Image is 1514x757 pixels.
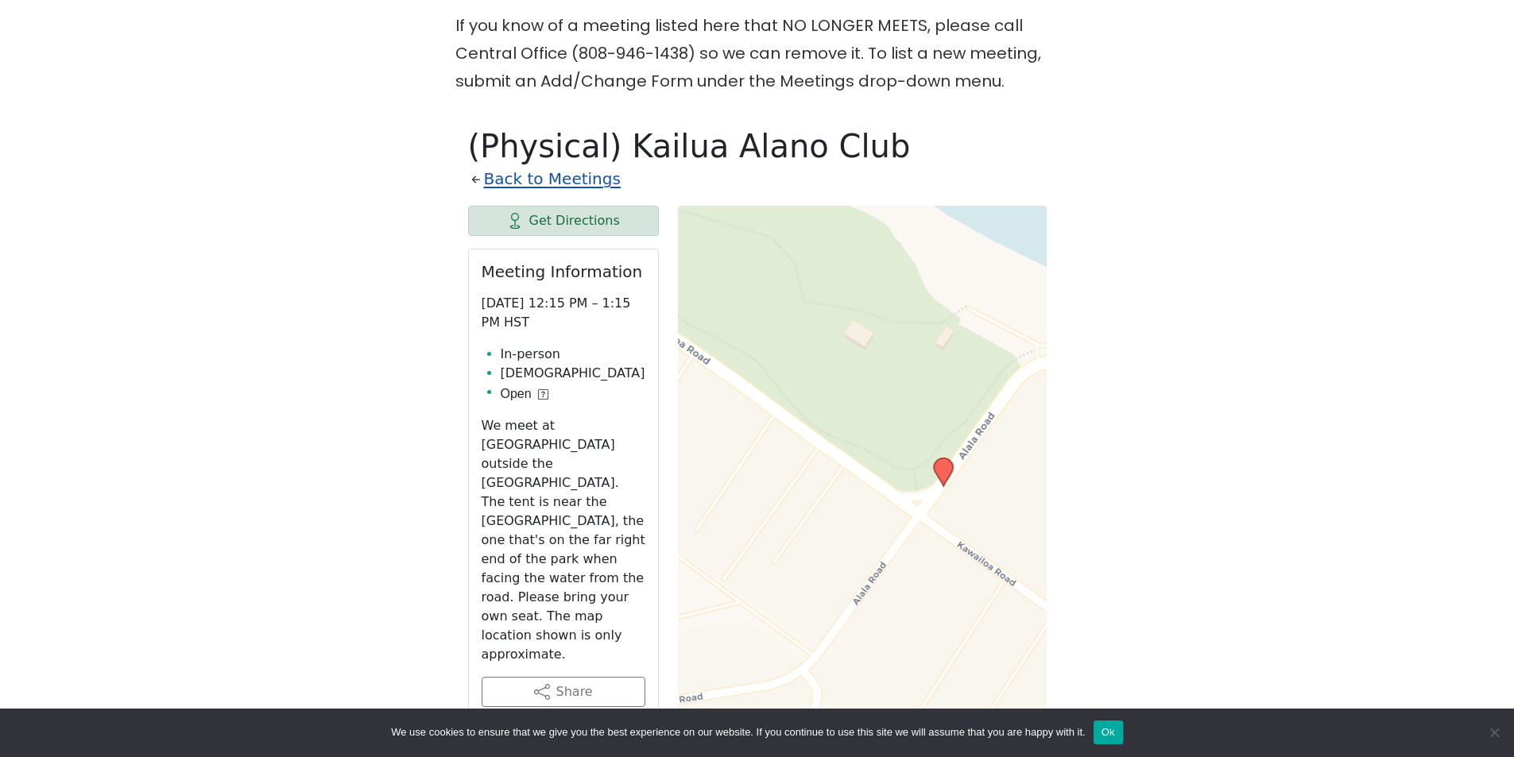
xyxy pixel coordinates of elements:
[482,262,645,281] h2: Meeting Information
[468,206,659,236] a: Get Directions
[391,724,1085,740] span: We use cookies to ensure that we give you the best experience on our website. If you continue to ...
[484,165,621,193] a: Back to Meetings
[455,12,1059,95] p: If you know of a meeting listed here that NO LONGER MEETS, please call Central Office (808-946-14...
[1094,720,1123,744] button: Ok
[482,294,645,332] p: [DATE] 12:15 PM – 1:15 PM HST
[1486,724,1502,740] span: No
[482,677,645,707] button: Share
[501,345,645,364] li: In-person
[482,416,645,664] p: We meet at [GEOGRAPHIC_DATA] outside the [GEOGRAPHIC_DATA]. The tent is near the [GEOGRAPHIC_DATA...
[501,384,548,404] button: Open
[501,364,645,383] li: [DEMOGRAPHIC_DATA]
[501,384,532,404] span: Open
[468,127,1047,165] h1: (Physical) Kailua Alano Club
